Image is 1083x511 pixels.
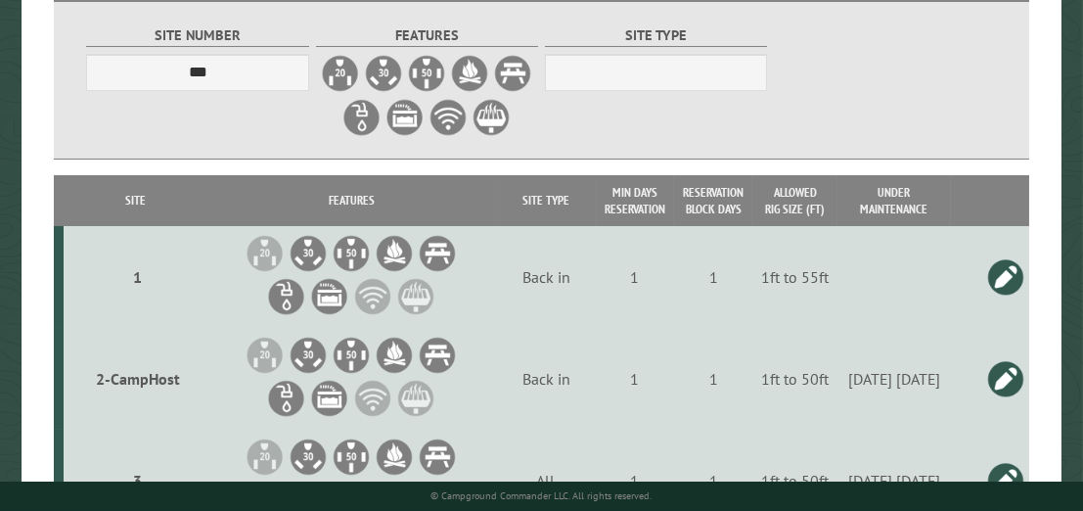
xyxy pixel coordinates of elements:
li: Grill [396,379,435,418]
div: 1 [677,471,749,490]
img: website_grey.svg [31,51,47,67]
li: Sewer Hookup [310,277,349,316]
label: 20A Electrical Hookup [321,54,360,93]
li: Water Hookup [267,379,306,418]
li: 20A Electrical Hookup [246,438,285,477]
th: Site [64,175,206,226]
label: Sewer Hookup [385,98,425,137]
label: 50A Electrical Hookup [407,54,446,93]
div: 1 [599,471,671,490]
label: WiFi Service [429,98,468,137]
label: Firepit [450,54,489,93]
div: 1 [677,267,749,287]
div: Domain: [DOMAIN_NAME] [51,51,215,67]
li: 50A Electrical Hookup [332,336,371,375]
a: Edit this campsite [986,257,1025,297]
li: Grill [396,277,435,316]
label: Site Type [545,24,768,47]
th: Allowed Rig Size (ft) [752,175,837,226]
img: tab_domain_overview_orange.svg [53,114,68,129]
label: Picnic Table [493,54,532,93]
th: Features [207,175,496,226]
div: 1 [599,369,671,389]
li: WiFi Service [353,277,392,316]
div: 2-CampHost [71,369,203,389]
li: 20A Electrical Hookup [246,336,285,375]
a: Edit this campsite [986,359,1025,398]
li: 50A Electrical Hookup [332,438,371,477]
div: 1 [677,369,749,389]
div: Back in [499,267,592,287]
div: 1ft to 55ft [755,267,834,287]
li: 30A Electrical Hookup [289,438,328,477]
li: Firepit [375,438,414,477]
div: All [499,471,592,490]
li: Picnic Table [418,336,457,375]
div: 3 [71,471,203,490]
label: Site Number [86,24,309,47]
img: logo_orange.svg [31,31,47,47]
div: [DATE] [DATE] [840,369,947,389]
label: 30A Electrical Hookup [364,54,403,93]
div: Back in [499,369,592,389]
li: Firepit [375,336,414,375]
th: Min Days Reservation [596,175,674,226]
label: Water Hookup [342,98,382,137]
div: 1 [71,267,203,287]
div: v 4.0.25 [55,31,96,47]
th: Site Type [496,175,596,226]
div: [DATE] [DATE] [840,471,947,490]
div: 1 [599,267,671,287]
li: WiFi Service [353,379,392,418]
li: Sewer Hookup [310,379,349,418]
div: 1ft to 50ft [755,369,834,389]
div: 1ft to 50ft [755,471,834,490]
th: Reservation Block Days [674,175,752,226]
label: Grill [472,98,511,137]
li: Firepit [375,234,414,273]
a: Edit this campsite [986,461,1025,500]
label: Features [316,24,539,47]
li: 30A Electrical Hookup [289,234,328,273]
li: Water Hookup [267,277,306,316]
li: 50A Electrical Hookup [332,234,371,273]
li: Picnic Table [418,234,457,273]
small: © Campground Commander LLC. All rights reserved. [431,489,653,502]
th: Under Maintenance [837,175,951,226]
div: Keywords by Traffic [216,116,330,128]
li: 20A Electrical Hookup [246,234,285,273]
img: tab_keywords_by_traffic_grey.svg [195,114,210,129]
div: Domain Overview [74,116,175,128]
li: 30A Electrical Hookup [289,336,328,375]
li: Picnic Table [418,438,457,477]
